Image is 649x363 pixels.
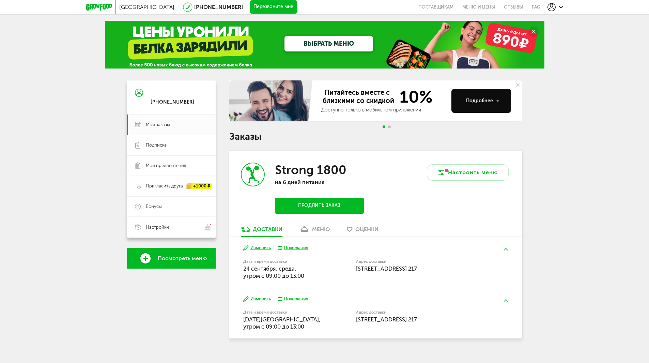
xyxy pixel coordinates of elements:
div: Подробнее [466,97,499,104]
div: Пожелания [284,296,308,302]
img: arrow-up-green.5eb5f82.svg [504,248,508,251]
a: Мои заказы [127,115,216,135]
h3: Strong 1800 [275,163,346,177]
a: Настройки [127,217,216,238]
button: Изменить [243,296,271,302]
span: [STREET_ADDRESS] 217 [356,316,417,323]
button: Перезвоните мне [250,0,297,14]
label: Дата и время доставки [243,260,321,263]
p: на 6 дней питания [275,179,364,185]
span: Бонусы [146,203,162,210]
a: Доставки [238,226,286,237]
span: Go to slide 1 [383,125,385,128]
span: Настройки [146,224,169,230]
span: Оценки [355,226,378,232]
a: ВЫБРАТЬ МЕНЮ [284,36,373,51]
div: Доступно только в мобильном приложении [321,107,446,114]
span: Питайтесь вместе с близкими со скидкой [321,88,396,105]
span: Мои предпочтения [146,163,186,169]
div: Пожелания [284,245,308,251]
label: Адрес доставки [356,260,483,263]
span: [STREET_ADDRESS] 217 [356,265,417,272]
span: 24 сентября, среда, утром c 09:00 до 13:00 [243,265,304,279]
span: [GEOGRAPHIC_DATA] [119,4,174,10]
a: Бонусы [127,196,216,217]
label: Дата и время доставки [243,311,321,314]
button: Настроить меню [427,164,509,181]
a: Подписка [127,135,216,155]
span: Посмотреть меню [158,255,207,261]
span: Подписка [146,142,167,148]
label: Адрес доставки [356,311,483,314]
img: arrow-up-green.5eb5f82.svg [504,299,508,302]
button: Пожелания [278,245,309,251]
span: Мои заказы [146,122,170,128]
a: Мои предпочтения [127,155,216,176]
div: меню [312,226,330,232]
button: Изменить [243,245,271,251]
span: [DATE][GEOGRAPHIC_DATA], утром c 09:00 до 13:00 [243,316,321,330]
button: Пожелания [278,296,309,302]
span: Go to slide 2 [388,125,391,128]
a: Пригласить друга +1000 ₽ [127,176,216,196]
a: меню [296,226,333,237]
img: family-banner.579af9d.jpg [229,80,314,121]
span: 10% [396,88,433,105]
div: +1000 ₽ [186,183,212,189]
span: Пригласить друга [146,183,183,189]
button: Подробнее [451,89,511,113]
a: Оценки [343,226,382,237]
button: Продлить заказ [275,198,364,214]
div: Доставки [253,226,282,232]
a: Посмотреть меню [127,248,216,269]
a: [PHONE_NUMBER] [194,4,243,10]
h1: Заказы [229,132,522,141]
div: [PHONE_NUMBER] [151,99,194,105]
